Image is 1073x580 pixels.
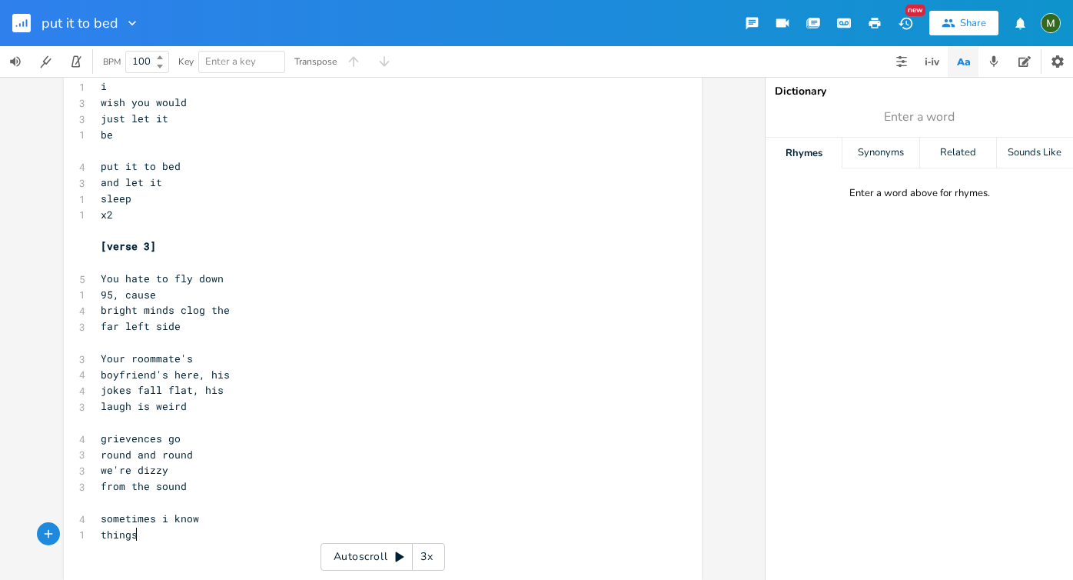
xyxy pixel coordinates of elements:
[101,303,230,317] span: bright minds clog the
[42,16,118,30] span: put it to bed
[101,159,181,173] span: put it to bed
[766,138,842,168] div: Rhymes
[101,528,138,542] span: things
[101,352,193,365] span: Your roommate's
[101,288,156,302] span: 95, cause
[101,399,187,413] span: laugh is weird
[101,272,224,285] span: You hate to fly down
[205,55,256,68] span: Enter a key
[101,208,113,222] span: x2
[890,9,921,37] button: New
[905,5,925,16] div: New
[101,79,107,93] span: i
[101,192,131,205] span: sleep
[775,86,1064,97] div: Dictionary
[101,432,181,445] span: grievences go
[101,239,156,253] span: [verse 3]
[294,57,337,66] div: Transpose
[849,187,990,200] div: Enter a word above for rhymes.
[101,368,230,382] span: boyfriend's here, his
[101,112,168,125] span: just let it
[103,58,121,66] div: BPM
[960,16,986,30] div: Share
[321,543,445,571] div: Autoscroll
[101,512,199,525] span: sometimes i know
[842,138,919,168] div: Synonyms
[929,11,998,35] button: Share
[101,128,113,142] span: be
[1041,13,1061,33] img: madelinetaylor21
[101,175,162,189] span: and let it
[101,383,224,397] span: jokes fall flat, his
[997,138,1073,168] div: Sounds Like
[920,138,996,168] div: Related
[101,479,187,493] span: from the sound
[413,543,440,571] div: 3x
[101,463,168,477] span: we're dizzy
[178,57,194,66] div: Key
[101,319,181,333] span: far left side
[101,95,187,109] span: wish you would
[101,448,193,462] span: round and round
[884,108,955,126] span: Enter a word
